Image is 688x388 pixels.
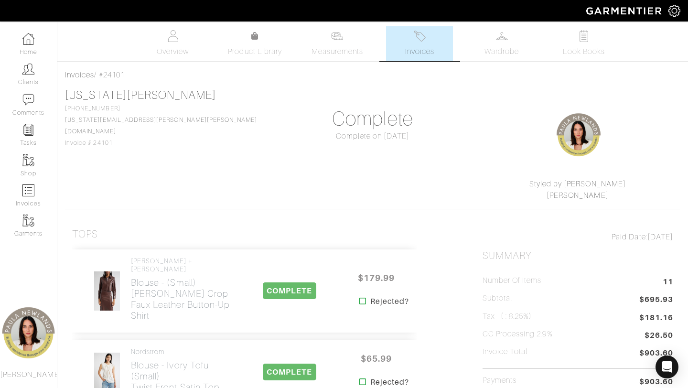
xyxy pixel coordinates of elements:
[639,376,673,388] span: $903.60
[581,2,668,19] img: garmentier-logo-header-white-b43fb05a5012e4ada735d5af1a66efaba907eab6374d6393d1fbf88cb4ef424d.png
[72,228,98,240] h3: Tops
[578,30,590,42] img: todo-9ac3debb85659649dc8f770b8b6100bb5dab4b48dedcbae339e5042a72dfd3cc.svg
[22,124,34,136] img: reminder-icon-8004d30b9f0a5d33ae49ab947aed9ed385cf756f9e5892f1edd6e32f2345188e.png
[22,154,34,166] img: garments-icon-b7da505a4dc4fd61783c78ac3ca0ef83fa9d6f193b1c9dc38574b1d14d53ca28.png
[639,312,673,323] span: $181.16
[483,250,673,262] h2: Summary
[547,191,609,200] a: [PERSON_NAME]
[65,89,216,101] a: [US_STATE][PERSON_NAME]
[645,330,673,343] span: $26.50
[370,296,409,307] strong: Rejected?
[65,71,94,79] a: Invoices
[22,63,34,75] img: clients-icon-6bae9207a08558b7cb47a8932f037763ab4055f8c8b6bfacd5dc20c3e0201464.png
[131,348,236,356] h4: Nordstrom
[639,294,673,307] span: $695.93
[483,330,553,339] h5: CC Processing 2.9%
[668,5,680,17] img: gear-icon-white-bd11855cb880d31180b6d7d6211b90ccbf57a29d726f0c71d8c61bd08dd39cc2.png
[65,105,258,146] span: [PHONE_NUMBER] Invoice # 24101
[656,356,678,378] div: Open Intercom Messenger
[414,30,426,42] img: orders-27d20c2124de7fd6de4e0e44c1d41de31381a507db9b33961299e4e07d508b8c.svg
[131,277,236,321] h2: Blouse - (Small) [PERSON_NAME] Crop Faux Leather Button-Up Shirt
[612,233,647,241] span: Paid Date:
[331,30,343,42] img: measurements-466bbee1fd09ba9460f595b01e5d73f9e2bff037440d3c8f018324cb6cdf7a4a.svg
[65,69,680,81] div: / #24101
[140,26,206,61] a: Overview
[483,376,516,385] h5: Payments
[22,33,34,45] img: dashboard-icon-dbcd8f5a0b271acd01030246c82b418ddd0df26cd7fceb0bd07c9910d44c42f6.png
[65,117,258,135] a: [US_STATE][EMAIL_ADDRESS][PERSON_NAME][PERSON_NAME][DOMAIN_NAME]
[263,364,316,380] span: COMPLETE
[167,30,179,42] img: basicinfo-40fd8af6dae0f16599ec9e87c0ef1c0a1fdea2edbe929e3d69a839185d80c458.svg
[555,111,602,159] img: G5YpQHtSh9DPfYJJnrefozYG.png
[483,347,528,356] h5: Invoice Total
[483,312,532,321] h5: Tax ( : 8.25%)
[228,46,282,57] span: Product Library
[405,46,434,57] span: Invoices
[348,348,405,369] span: $65.99
[386,26,453,61] a: Invoices
[94,271,120,311] img: N53Lkktvnkb1ZWuJaEeLMFJx
[529,180,626,188] a: Styled by [PERSON_NAME]
[348,268,405,288] span: $179.99
[157,46,189,57] span: Overview
[496,30,508,42] img: wardrobe-487a4870c1b7c33e795ec22d11cfc2ed9d08956e64fb3008fe2437562e282088.svg
[484,46,519,57] span: Wardrobe
[312,46,364,57] span: Measurements
[277,108,468,130] h1: Complete
[277,130,468,142] div: Complete on [DATE]
[22,184,34,196] img: orders-icon-0abe47150d42831381b5fb84f609e132dff9fe21cb692f30cb5eec754e2cba89.png
[304,26,371,61] a: Measurements
[22,215,34,226] img: garments-icon-b7da505a4dc4fd61783c78ac3ca0ef83fa9d6f193b1c9dc38574b1d14d53ca28.png
[263,282,316,299] span: COMPLETE
[483,294,512,303] h5: Subtotal
[563,46,605,57] span: Look Books
[639,347,673,360] span: $903.60
[22,94,34,106] img: comment-icon-a0a6a9ef722e966f86d9cbdc48e553b5cf19dbc54f86b18d962a5391bc8f6eb6.png
[131,257,236,273] h4: [PERSON_NAME] + [PERSON_NAME]
[483,276,542,285] h5: Number of Items
[663,276,673,289] span: 11
[131,257,236,321] a: [PERSON_NAME] + [PERSON_NAME] Blouse - (Small)[PERSON_NAME] Crop Faux Leather Button-Up Shirt
[483,231,673,243] div: [DATE]
[370,377,409,388] strong: Rejected?
[468,26,535,61] a: Wardrobe
[222,31,289,57] a: Product Library
[550,26,617,61] a: Look Books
